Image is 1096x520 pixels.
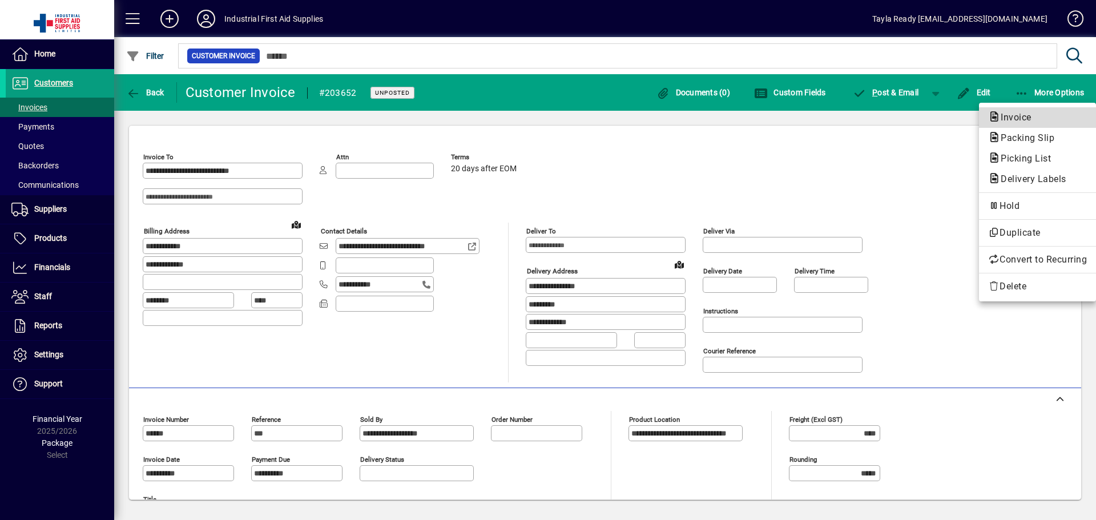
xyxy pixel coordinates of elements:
span: Delete [988,280,1087,293]
span: Convert to Recurring [988,253,1087,267]
span: Duplicate [988,226,1087,240]
span: Invoice [988,112,1037,123]
span: Hold [988,199,1087,213]
span: Delivery Labels [988,174,1072,184]
span: Picking List [988,153,1057,164]
span: Packing Slip [988,132,1060,143]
